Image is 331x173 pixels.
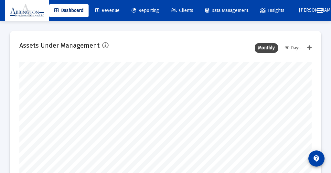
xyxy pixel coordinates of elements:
[126,4,164,17] a: Reporting
[291,4,312,17] button: [PERSON_NAME]
[200,4,253,17] a: Data Management
[132,8,159,13] span: Reporting
[54,8,83,13] span: Dashboard
[205,8,248,13] span: Data Management
[95,8,120,13] span: Revenue
[19,40,100,51] h2: Assets Under Management
[281,43,304,53] div: 90 Days
[49,4,89,17] a: Dashboard
[313,155,320,162] mat-icon: contact_support
[260,8,284,13] span: Insights
[10,4,44,17] img: Dashboard
[90,4,125,17] a: Revenue
[255,43,278,53] div: Monthly
[166,4,198,17] a: Clients
[171,8,193,13] span: Clients
[255,4,290,17] a: Insights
